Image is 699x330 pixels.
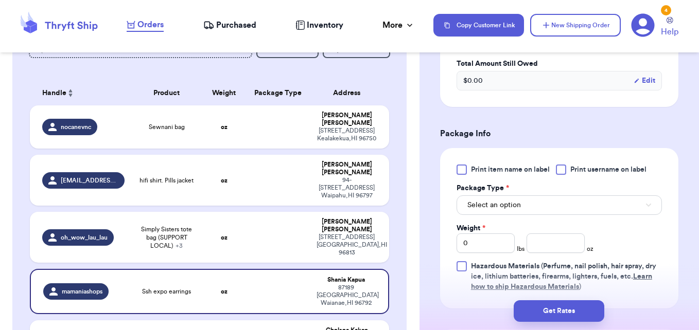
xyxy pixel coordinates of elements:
[42,88,66,99] span: Handle
[61,123,91,131] span: nocanevnc
[176,243,183,249] span: + 3
[661,5,671,15] div: 4
[317,161,377,176] div: [PERSON_NAME] [PERSON_NAME]
[661,17,678,38] a: Help
[382,19,415,31] div: More
[307,19,343,31] span: Inventory
[221,288,228,295] strong: oz
[139,176,194,185] span: hifi shirt. Pills jacket
[471,263,656,290] span: (Perfume, nail polish, hair spray, dry ice, lithium batteries, firearms, lighters, fuels, etc. )
[66,87,75,99] button: Sort ascending
[471,263,539,270] span: Hazardous Materials
[530,14,621,36] button: New Shipping Order
[661,26,678,38] span: Help
[457,183,509,193] label: Package Type
[587,245,593,253] span: oz
[317,112,377,127] div: [PERSON_NAME] [PERSON_NAME]
[457,195,662,215] button: Select an option
[62,287,102,296] span: mamaniashops
[203,19,256,31] a: Purchased
[457,59,662,69] label: Total Amount Still Owed
[295,19,343,31] a: Inventory
[457,223,485,233] label: Weight
[467,200,521,210] span: Select an option
[131,81,203,105] th: Product
[137,225,197,250] span: Simply Sisters tote bag (SUPPORT LOCAL)
[463,76,483,86] span: $ 0.00
[570,164,646,175] span: Print username on label
[634,76,655,86] button: Edit
[317,218,377,233] div: [PERSON_NAME] [PERSON_NAME]
[631,13,655,37] a: 4
[149,123,185,131] span: Sewnani bag
[61,176,118,185] span: [EMAIL_ADDRESS][DOMAIN_NAME]
[471,164,550,175] span: Print item name on label
[514,300,604,322] button: Get Rates
[317,276,376,284] div: Shania Kapua
[216,19,256,31] span: Purchased
[317,233,377,256] div: [STREET_ADDRESS] [GEOGRAPHIC_DATA] , HI 96813
[310,81,390,105] th: Address
[433,14,524,36] button: Copy Customer Link
[221,124,228,130] strong: oz
[317,127,377,142] div: [STREET_ADDRESS] Kealakekua , HI 96750
[202,81,246,105] th: Weight
[317,284,376,307] div: 87189 [GEOGRAPHIC_DATA] Waianae , HI 96792
[517,245,525,253] span: lbs
[221,234,228,241] strong: oz
[137,19,164,31] span: Orders
[127,19,164,32] a: Orders
[317,176,377,199] div: 94-[STREET_ADDRESS] Waipahu , HI 96797
[61,233,108,242] span: oh_wow_lau_lau
[142,287,191,296] span: Ssh expo earrings
[440,127,678,140] h3: Package Info
[221,177,228,184] strong: oz
[246,81,310,105] th: Package Type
